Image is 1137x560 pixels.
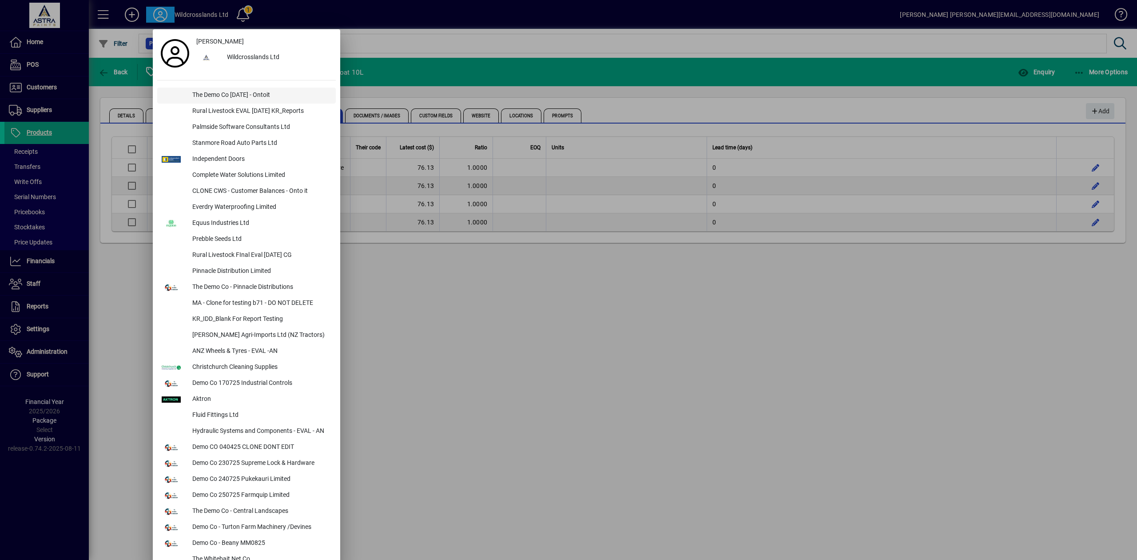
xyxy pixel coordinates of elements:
[157,152,336,168] button: Independent Doors
[157,408,336,424] button: Fluid Fittings Ltd
[185,264,336,280] div: Pinnacle Distribution Limited
[157,216,336,232] button: Equus Industries Ltd
[185,104,336,120] div: Rural Livestock EVAL [DATE] KR_Reports
[157,328,336,344] button: [PERSON_NAME] Agri-Imports Ltd (NZ Tractors)
[193,34,336,50] a: [PERSON_NAME]
[157,456,336,472] button: Demo Co 230725 Supreme Lock & Hardware
[157,536,336,552] button: Demo Co - Beany MM0825
[185,392,336,408] div: Aktron
[185,200,336,216] div: Everdry Waterproofing Limited
[185,456,336,472] div: Demo Co 230725 Supreme Lock & Hardware
[157,392,336,408] button: Aktron
[157,520,336,536] button: Demo Co - Turton Farm Machinery /Devines
[185,520,336,536] div: Demo Co - Turton Farm Machinery /Devines
[185,280,336,296] div: The Demo Co - Pinnacle Distributions
[157,440,336,456] button: Demo CO 040425 CLONE DONT EDIT
[193,50,336,66] button: Wildcrosslands Ltd
[185,312,336,328] div: KR_IDD_Blank For Report Testing
[157,120,336,136] button: Palmside Software Consultants Ltd
[157,168,336,184] button: Complete Water Solutions Limited
[185,376,336,392] div: Demo Co 170725 Industrial Controls
[157,184,336,200] button: CLONE CWS - Customer Balances - Onto it
[185,136,336,152] div: Stanmore Road Auto Parts Ltd
[196,37,244,46] span: [PERSON_NAME]
[185,168,336,184] div: Complete Water Solutions Limited
[185,248,336,264] div: Rural Livestock FInal Eval [DATE] CG
[185,344,336,360] div: ANZ Wheels & Tyres - EVAL -AN
[157,312,336,328] button: KR_IDD_Blank For Report Testing
[157,248,336,264] button: Rural Livestock FInal Eval [DATE] CG
[185,472,336,488] div: Demo Co 240725 Pukekauri Limited
[157,136,336,152] button: Stanmore Road Auto Parts Ltd
[220,50,336,66] div: Wildcrosslands Ltd
[157,45,193,61] a: Profile
[185,328,336,344] div: [PERSON_NAME] Agri-Imports Ltd (NZ Tractors)
[185,232,336,248] div: Prebble Seeds Ltd
[185,440,336,456] div: Demo CO 040425 CLONE DONT EDIT
[185,296,336,312] div: MA - Clone for testing b71 - DO NOT DELETE
[185,488,336,504] div: Demo Co 250725 Farmquip Limited
[157,472,336,488] button: Demo Co 240725 Pukekauri Limited
[185,504,336,520] div: The Demo Co - Central Landscapes
[185,184,336,200] div: CLONE CWS - Customer Balances - Onto it
[157,104,336,120] button: Rural Livestock EVAL [DATE] KR_Reports
[185,88,336,104] div: The Demo Co [DATE] - Ontoit
[157,424,336,440] button: Hydraulic Systems and Components - EVAL - AN
[157,264,336,280] button: Pinnacle Distribution Limited
[185,424,336,440] div: Hydraulic Systems and Components - EVAL - AN
[157,232,336,248] button: Prebble Seeds Ltd
[157,200,336,216] button: Everdry Waterproofing Limited
[157,88,336,104] button: The Demo Co [DATE] - Ontoit
[157,280,336,296] button: The Demo Co - Pinnacle Distributions
[185,536,336,552] div: Demo Co - Beany MM0825
[157,296,336,312] button: MA - Clone for testing b71 - DO NOT DELETE
[157,488,336,504] button: Demo Co 250725 Farmquip Limited
[157,360,336,376] button: Christchurch Cleaning Supplies
[157,376,336,392] button: Demo Co 170725 Industrial Controls
[185,408,336,424] div: Fluid Fittings Ltd
[157,504,336,520] button: The Demo Co - Central Landscapes
[185,152,336,168] div: Independent Doors
[185,216,336,232] div: Equus Industries Ltd
[185,360,336,376] div: Christchurch Cleaning Supplies
[185,120,336,136] div: Palmside Software Consultants Ltd
[157,344,336,360] button: ANZ Wheels & Tyres - EVAL -AN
